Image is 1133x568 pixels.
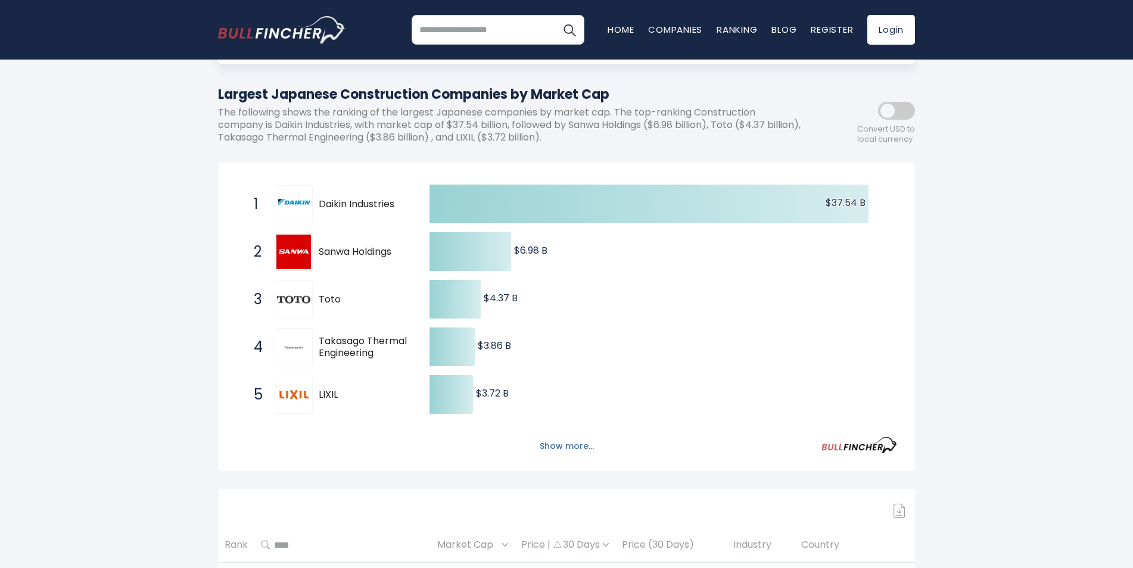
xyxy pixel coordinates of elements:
span: Daikin Industries [319,198,409,211]
span: Convert USD to local currency [857,124,915,145]
a: Companies [648,23,702,36]
text: $3.72 B [476,386,509,400]
h1: Largest Japanese Construction Companies by Market Cap [218,85,808,104]
span: Sanwa Holdings [319,246,409,258]
th: Country [795,528,915,563]
a: Login [867,15,915,45]
a: Blog [771,23,796,36]
span: 3 [248,289,260,310]
text: $4.37 B [484,291,518,305]
img: Daikin Industries [276,187,311,221]
span: 1 [248,194,260,214]
img: bullfincher logo [218,16,346,43]
text: $6.98 B [514,244,547,257]
span: Takasago Thermal Engineering [319,335,409,360]
text: $37.54 B [826,196,866,210]
span: 2 [248,242,260,262]
span: Toto [319,294,409,306]
a: Home [608,23,634,36]
p: The following shows the ranking of the largest Japanese companies by market cap. The top-ranking ... [218,107,808,143]
div: Price | 30 Days [521,539,609,551]
img: Toto [276,282,311,317]
span: 5 [248,385,260,405]
th: Rank [218,528,254,563]
text: $3.86 B [478,339,511,352]
img: Sanwa Holdings [276,235,311,269]
img: Takasago Thermal Engineering [276,338,311,356]
a: Go to homepage [218,16,346,43]
span: LIXIL [319,389,409,401]
span: 4 [248,337,260,357]
th: Price (30 Days) [615,528,727,563]
a: Ranking [717,23,757,36]
a: Register [811,23,853,36]
button: Show more... [533,436,601,456]
span: Market Cap [437,536,499,554]
th: Industry [727,528,795,563]
button: Search [555,15,584,45]
img: LIXIL [276,377,311,412]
